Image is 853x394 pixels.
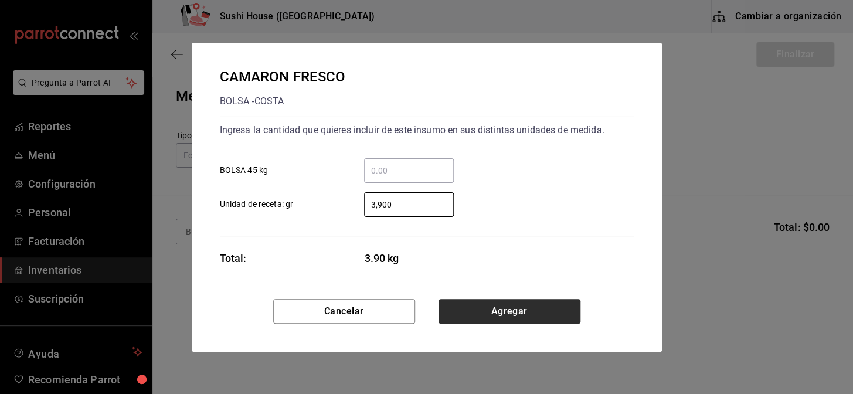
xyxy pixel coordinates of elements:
button: Agregar [439,299,580,324]
div: Ingresa la cantidad que quieres incluir de este insumo en sus distintas unidades de medida. [220,121,634,140]
button: Cancelar [273,299,415,324]
input: Unidad de receta: gr [364,198,454,212]
div: BOLSA - COSTA [220,92,346,111]
div: Total: [220,250,247,266]
span: BOLSA 45 kg [220,164,268,176]
div: CAMARON FRESCO [220,66,346,87]
span: Unidad de receta: gr [220,198,294,210]
span: 3.90 kg [365,250,454,266]
input: BOLSA 45 kg [364,164,454,178]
